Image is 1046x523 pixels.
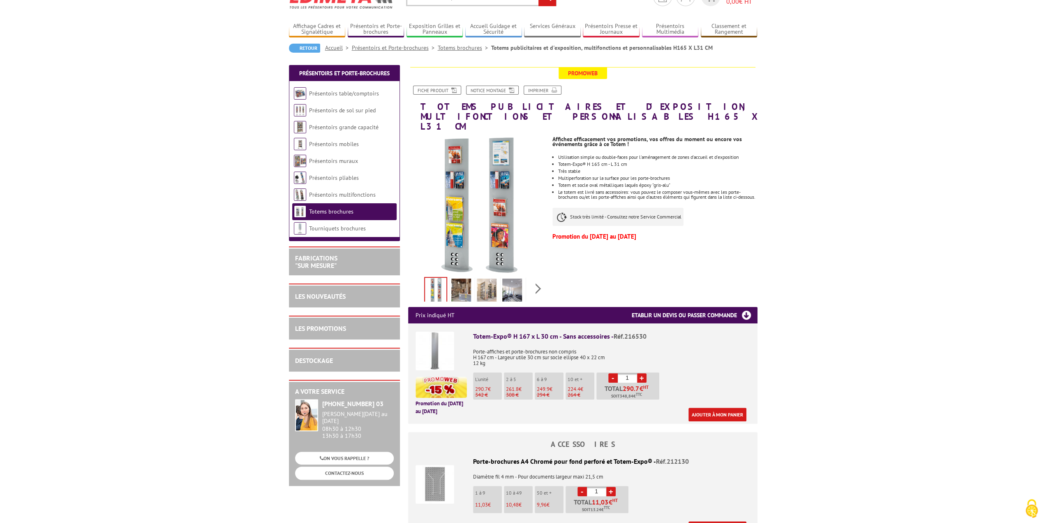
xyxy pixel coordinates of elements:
[552,234,757,239] p: Promotion du [DATE] au [DATE]
[416,377,467,398] img: promotion
[506,502,533,508] p: €
[295,254,337,270] a: FABRICATIONS"Sur Mesure"
[640,385,643,392] span: €
[416,465,454,504] img: Porte-brochures A4 Chromé pour fond perforé et Totem-Expo®
[408,136,547,274] img: totems_publicitaires_et_exposition_multifoncions_personalisable_2_fonds_blanc_6_trous_216530.jpg
[451,279,471,304] img: totems_publicitaires_et_exposition_multifoncions_personalisable_6_tour_mise_en_scene_3_216530_new...
[309,157,358,165] a: Présentoirs muraux
[524,86,561,95] a: Imprimer
[294,172,306,184] img: Présentoirs pliables
[322,400,383,408] strong: [PHONE_NUMBER] 03
[506,392,533,398] p: 308 €
[537,392,563,398] p: 294 €
[348,23,404,36] a: Présentoirs et Porte-brochures
[325,44,352,51] a: Accueil
[295,399,318,431] img: widget-service.jpg
[406,23,463,36] a: Exposition Grilles et Panneaux
[568,499,628,513] p: Total
[506,386,533,392] p: €
[294,87,306,100] img: Présentoirs table/comptoirs
[537,386,563,392] p: €
[289,44,320,53] a: Retour
[506,490,533,496] p: 10 à 49
[309,140,359,148] a: Présentoirs mobiles
[506,377,533,382] p: 2 à 5
[568,377,594,382] p: 10 et +
[534,282,542,295] span: Next
[620,393,633,400] span: 348,84
[611,393,642,400] span: Soit €
[592,499,618,505] span: €
[416,468,750,480] p: Diamètre fil 4 mm - Pour documents largeur maxi 21,5 cm
[309,174,359,181] a: Présentoirs pliables
[475,490,502,496] p: 1 à 9
[294,205,306,218] img: Totems brochures
[688,408,746,421] a: Ajouter à mon panier
[322,411,394,425] div: [PERSON_NAME][DATE] au [DATE]
[322,411,394,439] div: 08h30 à 12h30 13h30 à 17h30
[475,377,502,382] p: L'unité
[558,169,757,174] li: Très stable
[568,392,594,398] p: 264 €
[294,138,306,150] img: Présentoirs mobiles
[475,501,488,508] span: 11,03
[506,501,519,508] span: 10,48
[506,386,519,393] span: 261.8
[537,490,563,496] p: 50 et +
[632,307,757,323] h3: Etablir un devis ou passer commande
[475,386,502,392] p: €
[591,507,601,513] span: 13.24
[558,162,757,167] li: Totem-Expo® H 165 cm - L 31 cm
[614,332,647,340] span: Réf.216530
[294,188,306,201] img: Présentoirs multifonctions
[568,386,594,392] p: €
[528,279,547,304] img: totems_publicitaires_et_exposition_multifoncions_personalisable_rempli_2_6_trous_216530.jpg
[294,222,306,235] img: Tourniquets brochures
[475,392,502,398] p: 342 €
[592,499,609,505] span: 11,03
[475,386,488,393] span: 290.7
[656,457,689,465] span: Réf.212130
[582,507,610,513] span: Soit €
[583,23,640,36] a: Présentoirs Presse et Journaux
[294,104,306,116] img: Présentoirs de sol sur pied
[295,467,394,479] a: CONTACTEZ-NOUS
[425,278,446,303] img: totems_publicitaires_et_exposition_multifoncions_personalisable_2_fonds_blanc_6_trous_216530.jpg
[558,190,757,200] li: Le totem est livré sans accessoires: vous pouvez le composer vous-mêmes avec les porte-brochures ...
[466,86,519,95] a: Notice Montage
[408,440,757,449] h4: ACCESSOIRES
[352,44,438,51] a: Présentoirs et Porte-brochures
[537,502,563,508] p: €
[524,23,581,36] a: Services Généraux
[413,86,461,95] a: Fiche produit
[642,23,699,36] a: Présentoirs Multimédia
[416,400,467,415] p: Promotion du [DATE] au [DATE]
[701,23,757,36] a: Classement et Rangement
[1017,495,1046,523] button: Cookies (fenêtre modale)
[294,121,306,133] img: Présentoirs grande capacité
[438,44,491,51] a: Totems brochures
[537,377,563,382] p: 6 à 9
[295,452,394,465] a: ON VOUS RAPPELLE ?
[309,225,366,232] a: Tourniquets brochures
[623,385,640,392] span: 290.7
[477,279,496,304] img: totems_publicitaires_et_exposition_multifoncions_personalisable_6_trous_mise_en_scene_1_216530_ne...
[636,392,642,397] sup: TTC
[309,90,379,97] a: Présentoirs table/comptoirs
[309,107,376,114] a: Présentoirs de sol sur pied
[637,373,647,383] a: +
[643,384,649,390] sup: HT
[559,67,607,79] span: Promoweb
[604,505,610,510] sup: TTC
[1021,498,1042,519] img: Cookies (fenêtre modale)
[491,44,713,52] li: Totems publicitaires et d'exposition, multifonctions et personnalisables H165 X L31 CM
[309,191,376,198] a: Présentoirs multifonctions
[606,487,616,496] a: +
[577,487,587,496] a: -
[465,23,522,36] a: Accueil Guidage et Sécurité
[289,23,346,36] a: Affichage Cadres et Signalétique
[473,332,750,341] div: Totem-Expo® H 167 x L 30 cm - Sans accessoires -
[552,135,742,148] strong: Affichez efficacement vos promotions, vos offres du moment ou encore vos événements grâce à ce To...
[558,176,757,181] li: Multiperforation sur la surface pour les porte-brochures
[612,497,618,503] sup: HT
